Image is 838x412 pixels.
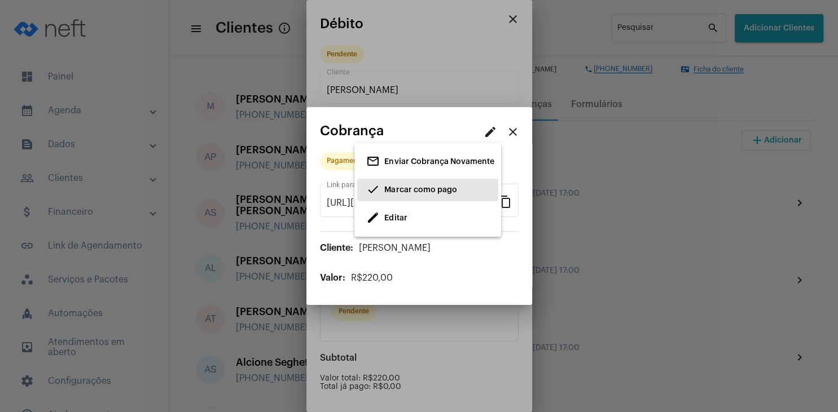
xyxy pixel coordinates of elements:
button: Enviar Cobrança Novamente [357,150,498,173]
span: Enviar Cobrança Novamente [384,158,494,166]
span: Marcar como pago [384,186,457,194]
button: editEditar [357,207,498,229]
mat-icon: mail_outlined [366,154,380,168]
span: edit [366,211,380,224]
mat-icon: done [366,183,380,196]
button: Marcar como pago [357,179,498,201]
span: Editar [384,214,407,222]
